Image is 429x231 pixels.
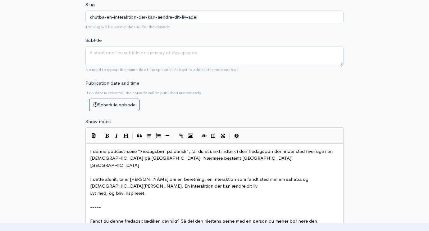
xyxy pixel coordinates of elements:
button: Insert Horizontal Line [163,131,172,140]
label: Slug [85,1,95,8]
button: Toggle Fullscreen [218,131,227,140]
button: Insert Image [186,131,195,140]
button: Bold [103,131,112,140]
span: I dette afsnit, taler [PERSON_NAME] om en beretning, en interaktion som fandt sted mellem sahaba ... [90,176,310,189]
span: Lyt med, og bliv inspireret. [90,190,146,196]
i: | [100,132,101,140]
button: Markdown Guide [232,131,241,140]
button: Quote [135,131,144,140]
button: Schedule episode [89,99,139,111]
label: Subtitle [85,37,102,44]
span: I denne podcast-serie "Fredagsbøn på dansk", får du et unikt indblik i den fredagsbøn der finder ... [90,148,334,168]
button: Heading [121,131,130,140]
button: Numbered List [153,131,163,140]
label: Publication date and time [85,80,139,87]
button: Toggle Preview [199,131,209,140]
button: Italic [112,131,121,140]
button: Generic List [144,131,153,140]
small: The slug will be used in the URL for the episode. [85,24,171,29]
small: If no date is selected, the episode will be published immediately. [85,90,202,96]
input: title-of-episode [85,11,344,23]
i: | [229,132,230,140]
span: ----- [90,204,101,210]
label: Show notes [85,118,111,125]
button: Create Link [176,131,186,140]
span: Fandt du denne fredagsprædiken gavnlig? Så del den hjertens gerne med en person du mener bør høre... [90,218,319,224]
button: Insert Show Notes Template [89,131,98,140]
small: No need to repeat the main title of the episode, it's best to add a little more context. [85,67,239,72]
button: Toggle Side by Side [209,131,218,140]
i: | [132,132,133,140]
